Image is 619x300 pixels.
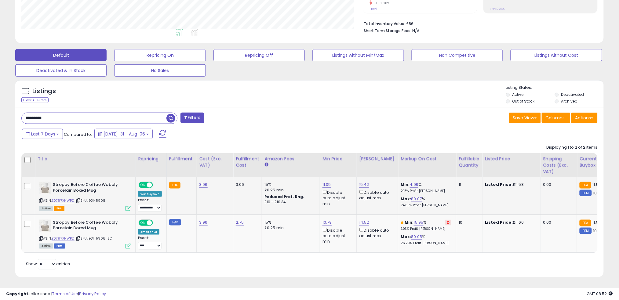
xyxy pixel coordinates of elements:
[412,28,420,34] span: N/A
[236,219,244,226] a: 2.75
[364,21,405,26] b: Total Inventory Value:
[322,219,332,226] a: 10.79
[401,227,451,231] p: 7.03% Profit [PERSON_NAME]
[39,220,51,232] img: 41jfoJAVODL._SL40_.jpg
[405,219,414,225] b: Min:
[75,236,112,241] span: | SKU: EOI-5908-SD
[21,97,49,103] div: Clear All Filters
[39,244,53,249] span: All listings currently available for purchase on Amazon
[401,182,410,187] b: Min:
[52,198,75,203] a: B0797XHWPD
[401,234,411,240] b: Max:
[401,196,411,202] b: Max:
[6,291,106,297] div: seller snap | |
[39,182,51,194] img: 41jfoJAVODL._SL40_.jpg
[459,156,480,168] div: Fulfillable Quantity
[32,87,56,96] h5: Listings
[412,49,503,61] button: Non Competitive
[138,191,162,197] div: Win BuyBox *
[139,183,147,188] span: ON
[571,113,598,123] button: Actions
[264,220,315,225] div: 15%
[169,156,194,162] div: Fulfillment
[64,132,92,137] span: Compared to:
[322,182,331,188] a: 11.05
[94,129,153,139] button: [DATE]-31 - Aug-06
[114,64,206,77] button: No Sales
[53,182,127,195] b: Stroppy Before Coffee Wobbly Porcelain Boxed Mug
[199,182,208,188] a: 3.96
[264,187,315,193] div: £0.25 min
[359,156,395,162] div: [PERSON_NAME]
[580,156,611,168] div: Current Buybox Price
[15,64,107,77] button: Deactivated & In Stock
[139,220,147,225] span: ON
[401,156,453,162] div: Markup on Cost
[39,182,131,210] div: ASIN:
[561,99,577,104] label: Archived
[52,291,78,297] a: Terms of Use
[54,244,65,249] span: FBM
[264,156,317,162] div: Amazon Fees
[138,156,164,162] div: Repricing
[593,219,601,225] span: 11.58
[359,219,369,226] a: 14.52
[6,291,28,297] strong: Copyright
[79,291,106,297] a: Privacy Policy
[459,220,478,225] div: 10
[264,200,315,205] div: £10 - £10.34
[370,7,377,11] small: Prev: 1
[411,234,422,240] a: 80.05
[52,236,75,241] a: B0797XHWPD
[264,182,315,187] div: 15%
[490,7,505,11] small: Prev: 9.26%
[372,1,390,5] small: -100.00%
[359,182,369,188] a: 15.42
[546,115,565,121] span: Columns
[506,85,604,91] p: Listing States:
[485,219,513,225] b: Listed Price:
[542,113,570,123] button: Columns
[512,99,535,104] label: Out of Stock
[39,220,131,248] div: ASIN:
[138,236,162,250] div: Preset:
[312,49,404,61] button: Listings without Min/Max
[401,203,451,208] p: 24.68% Profit [PERSON_NAME]
[152,220,162,225] span: OFF
[401,241,451,245] p: 26.20% Profit [PERSON_NAME]
[580,228,592,234] small: FBM
[322,156,354,162] div: Min Price
[180,113,204,123] button: Filters
[359,227,393,239] div: Disable auto adjust max
[199,156,231,168] div: Cost (Exc. VAT)
[410,182,419,188] a: 4.99
[264,162,268,168] small: Amazon Fees.
[169,219,181,226] small: FBM
[138,198,162,212] div: Preset:
[54,206,64,211] span: FBA
[39,206,53,211] span: All listings currently available for purchase on Amazon
[411,196,422,202] a: 80.07
[459,182,478,187] div: 11
[264,194,304,199] b: Reduced Prof. Rng.
[38,156,133,162] div: Title
[53,220,127,233] b: Stroppy Before Coffee Wobbly Porcelain Boxed Mug
[15,49,107,61] button: Default
[547,145,598,150] div: Displaying 1 to 2 of 2 items
[114,49,206,61] button: Repricing On
[236,182,257,187] div: 3.06
[485,182,536,187] div: £11.58
[512,92,524,97] label: Active
[31,131,55,137] span: Last 7 Days
[414,219,424,226] a: 15.95
[26,261,70,267] span: Show: entries
[264,225,315,231] div: £0.25 min
[587,291,613,297] span: 2025-08-14 08:52 GMT
[75,198,106,203] span: | SKU: EOI-5908
[152,183,162,188] span: OFF
[199,219,208,226] a: 3.96
[511,49,602,61] button: Listings without Cost
[104,131,145,137] span: [DATE]-31 - Aug-06
[543,220,572,225] div: 0.00
[322,227,352,244] div: Disable auto adjust min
